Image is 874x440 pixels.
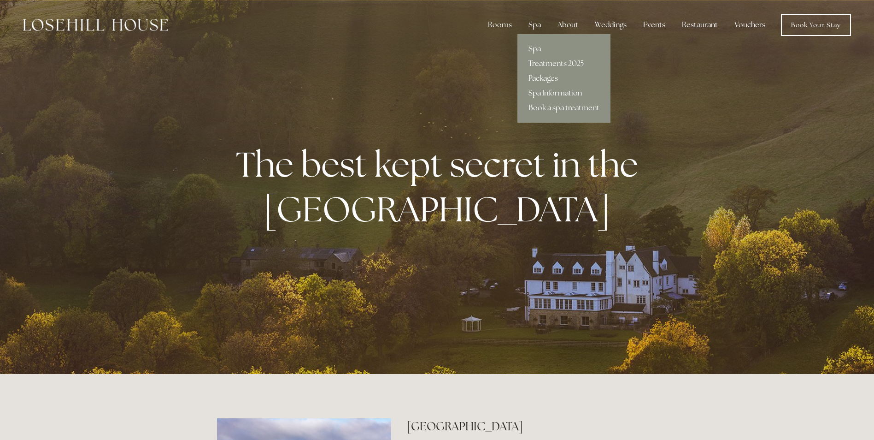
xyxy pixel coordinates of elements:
[675,16,725,34] div: Restaurant
[517,101,610,115] a: Book a spa treatment
[481,16,519,34] div: Rooms
[517,42,610,56] a: Spa
[550,16,586,34] div: About
[636,16,673,34] div: Events
[521,16,548,34] div: Spa
[517,71,610,86] a: Packages
[587,16,634,34] div: Weddings
[517,86,610,101] a: Spa Information
[781,14,851,36] a: Book Your Stay
[517,56,610,71] a: Treatments 2025
[407,418,657,434] h2: [GEOGRAPHIC_DATA]
[236,142,645,232] strong: The best kept secret in the [GEOGRAPHIC_DATA]
[23,19,168,31] img: Losehill House
[727,16,773,34] a: Vouchers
